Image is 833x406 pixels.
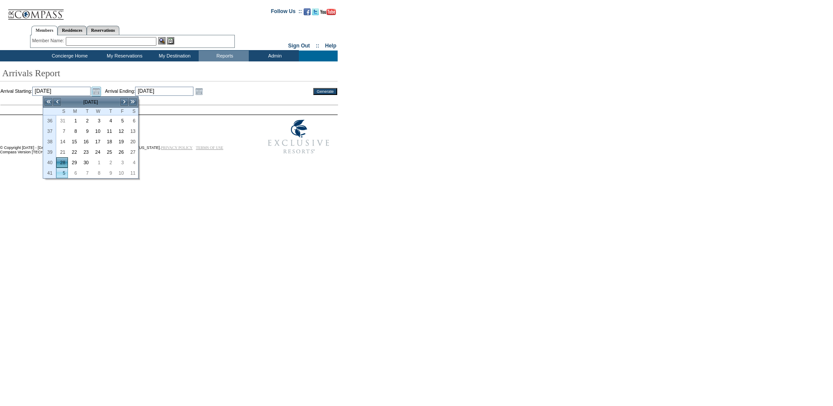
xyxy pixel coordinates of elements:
td: Concierge Home [39,51,98,61]
a: 16 [80,137,91,146]
a: Reservations [87,26,119,35]
a: TERMS OF USE [196,145,223,150]
td: Arrival Starting: Arrival Ending: [0,87,301,96]
td: Tuesday, September 09, 2025 [80,126,91,136]
td: Saturday, October 11, 2025 [126,168,138,178]
a: Members [31,26,58,35]
a: 14 [57,137,68,146]
td: Wednesday, September 03, 2025 [91,115,103,126]
a: 5 [57,168,68,178]
a: 1 [92,158,103,167]
a: > [120,98,129,106]
td: Monday, October 06, 2025 [68,168,80,178]
td: Thursday, September 04, 2025 [103,115,115,126]
td: Sunday, September 14, 2025 [56,136,68,147]
td: Monday, September 15, 2025 [68,136,80,147]
td: Wednesday, September 10, 2025 [91,126,103,136]
td: Wednesday, October 01, 2025 [91,157,103,168]
a: Subscribe to our YouTube Channel [320,11,336,16]
td: Monday, September 01, 2025 [68,115,80,126]
a: 8 [68,126,79,136]
th: Tuesday [80,108,91,115]
a: << [44,98,53,106]
a: 24 [92,147,103,157]
a: 4 [127,158,138,167]
td: Sunday, September 07, 2025 [56,126,68,136]
td: Reports [199,51,249,61]
td: My Reservations [98,51,149,61]
img: View [158,37,166,44]
a: 5 [115,116,126,125]
th: 40 [43,157,56,168]
img: Become our fan on Facebook [304,8,311,15]
th: Wednesday [91,108,103,115]
td: Tuesday, September 16, 2025 [80,136,91,147]
a: 22 [68,147,79,157]
a: 10 [92,126,103,136]
td: Friday, October 10, 2025 [115,168,126,178]
th: Sunday [56,108,68,115]
a: Sign Out [288,43,310,49]
a: 11 [103,126,114,136]
td: Follow Us :: [271,7,302,18]
a: 17 [92,137,103,146]
td: Wednesday, September 17, 2025 [91,136,103,147]
a: 19 [115,137,126,146]
th: 36 [43,115,56,126]
td: Saturday, September 13, 2025 [126,126,138,136]
th: 41 [43,168,56,178]
th: 38 [43,136,56,147]
td: Tuesday, September 30, 2025 [80,157,91,168]
td: Friday, September 19, 2025 [115,136,126,147]
a: 20 [127,137,138,146]
a: 2 [103,158,114,167]
th: Saturday [126,108,138,115]
th: Thursday [103,108,115,115]
td: Tuesday, October 07, 2025 [80,168,91,178]
td: Thursday, September 18, 2025 [103,136,115,147]
td: Thursday, September 25, 2025 [103,147,115,157]
a: 10 [115,168,126,178]
td: Monday, September 08, 2025 [68,126,80,136]
input: Generate [313,88,337,95]
td: [DATE] [61,97,120,107]
td: Tuesday, September 23, 2025 [80,147,91,157]
td: Saturday, September 20, 2025 [126,136,138,147]
td: My Destination [149,51,199,61]
td: Tuesday, September 02, 2025 [80,115,91,126]
td: Sunday, September 28, 2025 [56,157,68,168]
a: Follow us on Twitter [312,11,319,16]
a: 1 [68,116,79,125]
a: Open the calendar popup. [91,87,101,96]
th: Friday [115,108,126,115]
a: 26 [115,147,126,157]
a: 9 [103,168,114,178]
a: 4 [103,116,114,125]
img: Subscribe to our YouTube Channel [320,9,336,15]
td: Friday, September 26, 2025 [115,147,126,157]
a: 7 [80,168,91,178]
img: Reservations [167,37,174,44]
td: Saturday, September 06, 2025 [126,115,138,126]
a: Open the calendar popup. [194,87,204,96]
td: Admin [249,51,299,61]
a: 27 [127,147,138,157]
th: Monday [68,108,80,115]
a: PRIVACY POLICY [161,145,193,150]
th: 37 [43,126,56,136]
a: 15 [68,137,79,146]
td: Wednesday, September 24, 2025 [91,147,103,157]
td: Sunday, October 05, 2025 [56,168,68,178]
td: Saturday, September 27, 2025 [126,147,138,157]
a: 6 [127,116,138,125]
td: Saturday, October 04, 2025 [126,157,138,168]
a: 21 [57,147,68,157]
img: Compass Home [7,2,64,20]
a: 31 [57,116,68,125]
td: Friday, September 12, 2025 [115,126,126,136]
a: Become our fan on Facebook [304,11,311,16]
span: :: [316,43,319,49]
a: 28 [57,158,68,167]
img: Exclusive Resorts [260,115,338,159]
a: 7 [57,126,68,136]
